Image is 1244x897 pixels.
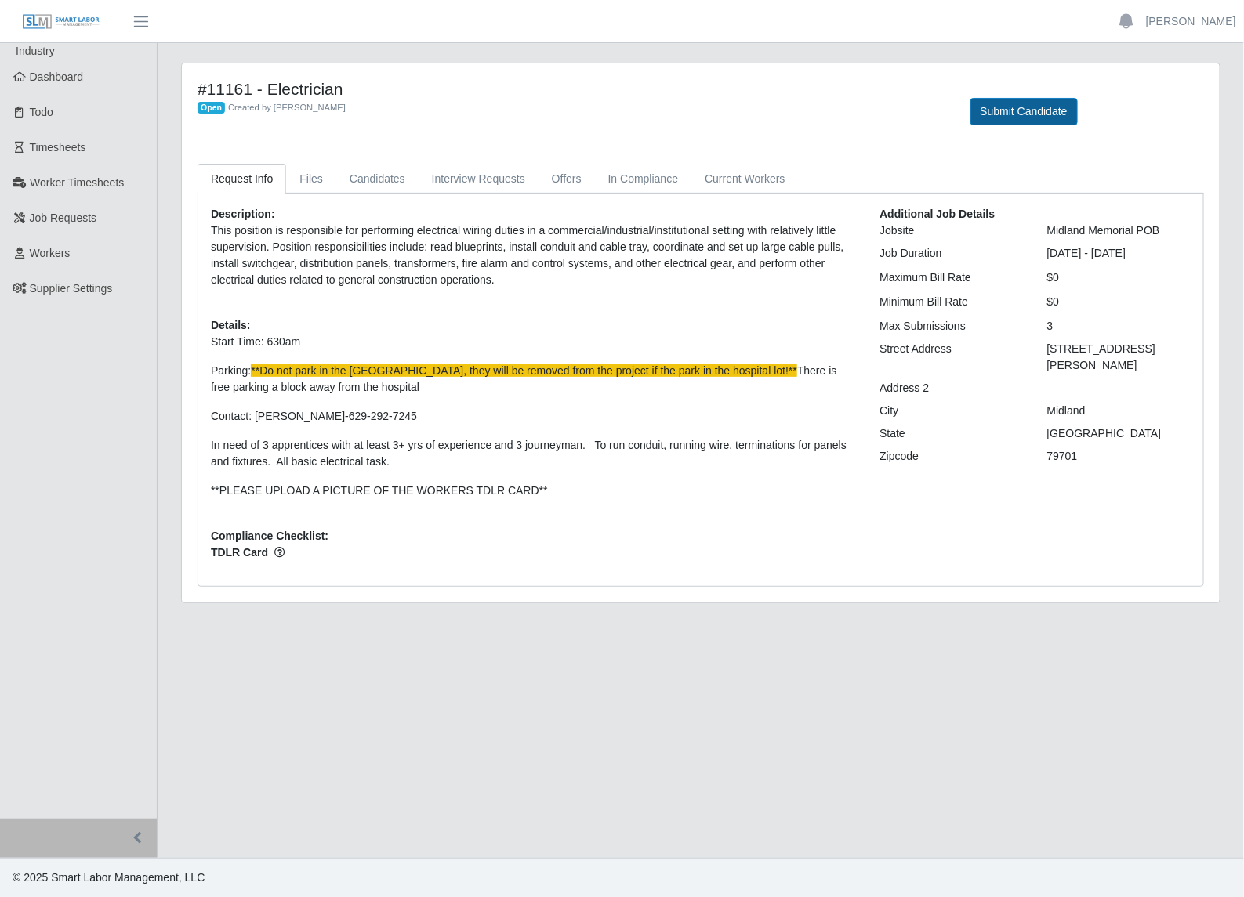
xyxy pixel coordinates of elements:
[30,247,71,259] span: Workers
[198,102,225,114] span: Open
[880,208,995,220] b: Additional Job Details
[30,106,53,118] span: Todo
[211,334,856,350] p: Start Time: 630am
[1035,403,1202,419] div: Midland
[1035,448,1202,465] div: 79701
[868,448,1035,465] div: Zipcode
[595,164,692,194] a: In Compliance
[211,222,856,288] p: This position is responsible for performing electrical wiring duties in a commercial/industrial/i...
[868,341,1035,374] div: Street Address
[1035,245,1202,262] div: [DATE] - [DATE]
[211,408,856,425] p: Contact: [PERSON_NAME]-629-292-7245
[211,208,275,220] b: Description:
[251,364,797,377] span: **Do not park in the [GEOGRAPHIC_DATA], they will be removed from the project if the park in the ...
[868,222,1035,239] div: Jobsite
[868,245,1035,262] div: Job Duration
[13,871,205,884] span: © 2025 Smart Labor Management, LLC
[30,176,124,189] span: Worker Timesheets
[868,380,1035,396] div: Address 2
[419,164,539,194] a: Interview Requests
[691,164,798,194] a: Current Workers
[539,164,595,194] a: Offers
[868,269,1035,286] div: Maximum Bill Rate
[211,544,856,561] span: TDLR Card
[30,141,86,154] span: Timesheets
[211,363,856,396] p: Parking: There is free parking a block away from the hospital
[868,403,1035,419] div: City
[211,530,328,542] b: Compliance Checklist:
[1035,318,1202,335] div: 3
[868,294,1035,310] div: Minimum Bill Rate
[1035,222,1202,239] div: Midland Memorial POB
[1035,341,1202,374] div: [STREET_ADDRESS][PERSON_NAME]
[336,164,419,194] a: Candidates
[30,212,97,224] span: Job Requests
[1035,425,1202,442] div: [GEOGRAPHIC_DATA]
[30,71,84,83] span: Dashboard
[16,45,55,57] span: Industry
[198,79,947,99] h4: #11161 - Electrician
[970,98,1078,125] button: Submit Candidate
[211,483,856,499] p: **PLEASE UPLOAD A PICTURE OF THE WORKERS TDLR CARD**
[1035,269,1202,286] div: $0
[211,319,251,331] b: Details:
[1146,13,1236,30] a: [PERSON_NAME]
[286,164,336,194] a: Files
[211,437,856,470] p: In need of 3 apprentices with at least 3+ yrs of experience and 3 journeyman. To run conduit, run...
[228,103,346,112] span: Created by [PERSON_NAME]
[1035,294,1202,310] div: $0
[868,425,1035,442] div: State
[868,318,1035,335] div: Max Submissions
[198,164,286,194] a: Request Info
[30,282,113,295] span: Supplier Settings
[22,13,100,31] img: SLM Logo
